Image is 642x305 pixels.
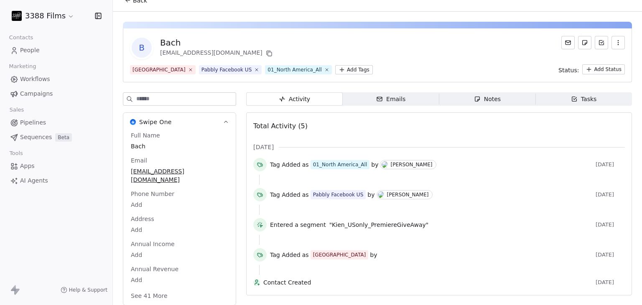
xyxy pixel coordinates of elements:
span: Sequences [20,133,52,142]
button: Add Status [582,64,625,74]
span: [DATE] [596,161,625,168]
a: Help & Support [61,287,107,293]
div: [GEOGRAPHIC_DATA] [313,251,366,259]
span: Add [131,201,228,209]
span: Marketing [5,60,40,73]
a: SequencesBeta [7,130,106,144]
span: People [20,46,40,55]
span: Help & Support [69,287,107,293]
div: 01_North America_All [313,161,367,168]
span: Add [131,276,228,284]
span: as [302,160,309,169]
div: Emails [376,95,405,104]
span: Total Activity (5) [253,122,308,130]
span: Annual Income [129,240,176,248]
span: B [132,38,152,58]
span: AI Agents [20,176,48,185]
span: Tag Added [270,251,301,259]
a: Campaigns [7,87,106,101]
div: Notes [474,95,501,104]
span: as [302,191,309,199]
span: Tag Added [270,191,301,199]
span: [DATE] [596,252,625,258]
a: AI Agents [7,174,106,188]
span: Annual Revenue [129,265,180,273]
span: Contacts [5,31,37,44]
div: Pabbly Facebook US [201,66,252,74]
span: Add [131,251,228,259]
div: Pabbly Facebook US [313,191,364,198]
span: Status: [558,66,579,74]
span: Bach [131,142,228,150]
img: T [382,161,388,168]
img: Swipe One [130,119,136,125]
span: [DATE] [596,221,625,228]
span: Full Name [129,131,162,140]
div: [EMAIL_ADDRESS][DOMAIN_NAME] [160,48,274,58]
span: by [371,160,378,169]
span: [DATE] [253,143,274,151]
span: 3388 Films [25,10,66,21]
span: Phone Number [129,190,176,198]
span: Pipelines [20,118,46,127]
button: 3388 Films [10,9,76,23]
button: Add Tags [335,65,373,74]
a: Workflows [7,72,106,86]
span: [EMAIL_ADDRESS][DOMAIN_NAME] [131,167,228,184]
span: as [302,251,309,259]
span: by [367,191,374,199]
span: [DATE] [596,279,625,286]
span: Swipe One [139,118,172,126]
span: Apps [20,162,35,170]
button: Swipe OneSwipe One [123,113,236,131]
span: Address [129,215,156,223]
span: "Kien_USonly_PremiereGiveAway" [329,221,429,229]
span: Contact Created [263,278,592,287]
div: Tasks [571,95,597,104]
div: Swipe OneSwipe One [123,131,236,305]
div: [PERSON_NAME] [390,162,432,168]
span: Add [131,226,228,234]
a: People [7,43,106,57]
span: by [370,251,377,259]
div: [GEOGRAPHIC_DATA] [132,66,186,74]
img: 3388Films_Logo_White.jpg [12,11,22,21]
img: T [378,191,384,198]
span: Entered a segment [270,221,326,229]
span: Campaigns [20,89,53,98]
a: Pipelines [7,116,106,130]
span: Sales [6,104,28,116]
div: [PERSON_NAME] [387,192,429,198]
span: Beta [55,133,72,142]
span: Email [129,156,149,165]
div: 01_North America_All [267,66,322,74]
span: Tag Added [270,160,301,169]
span: Workflows [20,75,50,84]
button: See 41 More [126,288,173,303]
span: Tools [6,147,26,160]
span: [DATE] [596,191,625,198]
div: Bach [160,37,274,48]
a: Apps [7,159,106,173]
